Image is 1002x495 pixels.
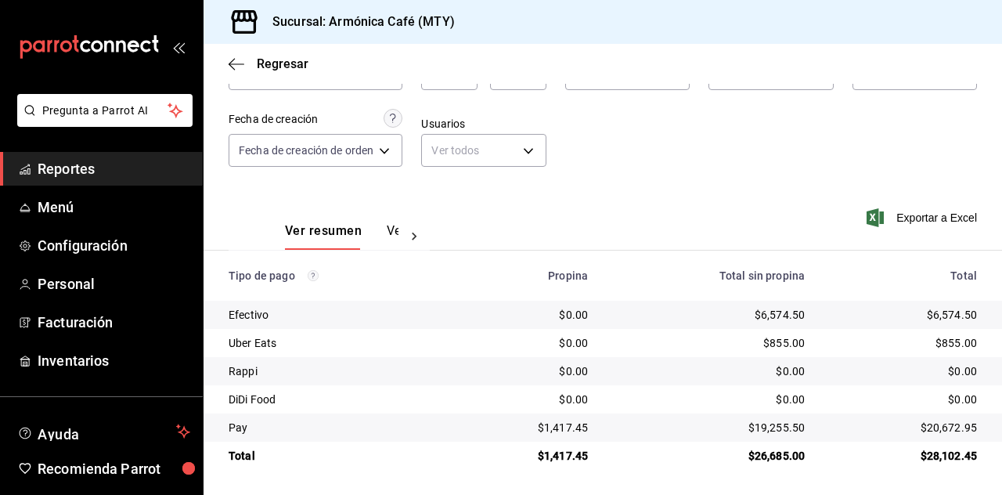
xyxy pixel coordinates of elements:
button: Ver pagos [387,223,445,250]
div: $855.00 [613,335,805,351]
span: Configuración [38,235,190,256]
div: $6,574.50 [830,307,977,323]
svg: Los pagos realizados con Pay y otras terminales son montos brutos. [308,270,319,281]
button: Regresar [229,56,308,71]
div: Rappi [229,363,441,379]
div: Total sin propina [613,269,805,282]
span: Regresar [257,56,308,71]
div: $0.00 [613,392,805,407]
div: $855.00 [830,335,977,351]
div: $19,255.50 [613,420,805,435]
div: navigation tabs [285,223,398,250]
div: $26,685.00 [613,448,805,464]
button: Ver resumen [285,223,362,250]
div: $20,672.95 [830,420,977,435]
div: Ver todos [421,134,546,167]
div: $6,574.50 [613,307,805,323]
div: Pay [229,420,441,435]
h3: Sucursal: Armónica Café (MTY) [260,13,455,31]
span: Facturación [38,312,190,333]
div: $0.00 [830,392,977,407]
div: Uber Eats [229,335,441,351]
span: Menú [38,197,190,218]
button: Pregunta a Parrot AI [17,94,193,127]
div: Efectivo [229,307,441,323]
span: Reportes [38,158,190,179]
div: $0.00 [466,307,589,323]
span: Pregunta a Parrot AI [42,103,168,119]
div: Tipo de pago [229,269,441,282]
div: DiDi Food [229,392,441,407]
div: Total [229,448,441,464]
div: $0.00 [466,363,589,379]
div: Total [830,269,977,282]
button: Exportar a Excel [870,208,977,227]
button: open_drawer_menu [172,41,185,53]
div: $0.00 [830,363,977,379]
div: $0.00 [466,335,589,351]
div: $1,417.45 [466,448,589,464]
div: $0.00 [466,392,589,407]
span: Personal [38,273,190,294]
span: Fecha de creación de orden [239,143,373,158]
div: $0.00 [613,363,805,379]
span: Recomienda Parrot [38,458,190,479]
div: $1,417.45 [466,420,589,435]
a: Pregunta a Parrot AI [11,114,193,130]
span: Inventarios [38,350,190,371]
div: $28,102.45 [830,448,977,464]
div: Fecha de creación [229,111,318,128]
span: Ayuda [38,422,170,441]
div: Propina [466,269,589,282]
label: Usuarios [421,118,546,129]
